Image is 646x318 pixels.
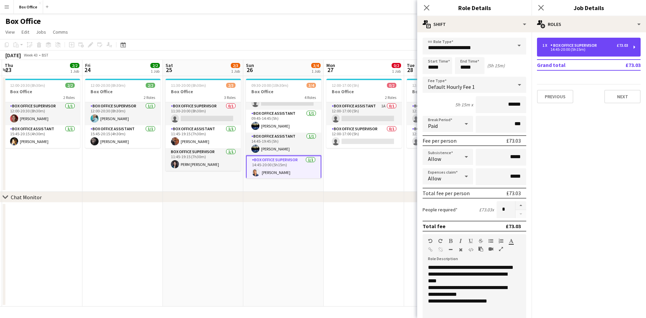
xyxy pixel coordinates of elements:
[417,3,532,12] h3: Role Details
[150,63,160,68] span: 2/2
[428,83,475,90] span: Default Hourly Fee 1
[166,102,241,125] app-card-role: Box Office Supervisor0/111:30-20:00 (8h30m)
[245,66,254,74] span: 26
[33,28,49,36] a: Jobs
[506,223,521,229] div: £73.03
[542,43,550,48] div: 1 x
[85,62,91,68] span: Fri
[532,3,646,12] h3: Job Details
[499,246,503,252] button: Fullscreen
[385,95,396,100] span: 2 Roles
[304,95,316,100] span: 4 Roles
[63,95,75,100] span: 2 Roles
[307,83,316,88] span: 3/4
[311,63,321,68] span: 3/4
[85,89,160,95] h3: Box Office
[36,29,46,35] span: Jobs
[5,29,15,35] span: View
[19,28,32,36] a: Edit
[246,133,321,155] app-card-role: Box Office Assistant1/114:45-19:45 (5h)[PERSON_NAME]
[428,155,441,162] span: Allow
[423,190,470,197] div: Total fee per person
[5,16,41,26] h1: Box Office
[448,238,453,244] button: Bold
[246,89,321,95] h3: Box Office
[468,238,473,244] button: Underline
[489,246,493,252] button: Insert video
[406,66,415,74] span: 28
[489,238,493,244] button: Unordered List
[428,122,438,129] span: Paid
[542,48,628,51] div: 14:45-20:00 (5h15m)
[537,60,604,70] td: Grand total
[407,102,482,125] app-card-role: Box Office Assistant0/112:00-17:00 (5h)
[246,79,321,178] app-job-card: 09:30-20:00 (10h30m)3/4Box Office4 RolesBox Office Supervisor0/109:30-14:45 (5h15m) Box Office As...
[458,247,463,252] button: Clear Formatting
[325,66,335,74] span: 27
[166,89,241,95] h3: Box Office
[251,83,288,88] span: 09:30-20:00 (10h30m)
[478,238,483,244] button: Strikethrough
[5,79,80,148] app-job-card: 12:00-20:30 (8h30m)2/2Box Office2 RolesBox Office Supervisor1/112:00-20:30 (8h30m)[PERSON_NAME]Bo...
[166,125,241,148] app-card-role: Box Office Assistant1/111:45-19:15 (7h30m)[PERSON_NAME]
[423,207,458,213] label: People required
[151,69,159,74] div: 1 Job
[423,137,457,144] div: Fee per person
[455,102,473,108] div: 5h 15m x
[5,125,80,148] app-card-role: Box Office Assistant1/115:45-20:15 (4h30m)[PERSON_NAME]
[387,83,396,88] span: 0/2
[10,83,45,88] span: 12:00-20:30 (8h30m)
[438,238,443,244] button: Redo
[326,125,402,148] app-card-role: Box Office Supervisor0/112:00-17:00 (5h)
[91,83,125,88] span: 12:00-20:30 (8h30m)
[231,63,240,68] span: 2/3
[412,83,439,88] span: 12:00-17:00 (5h)
[231,69,240,74] div: 1 Job
[11,194,42,201] div: Chat Monitor
[42,52,48,58] div: BST
[423,223,445,229] div: Total fee
[246,62,254,68] span: Sun
[532,16,646,32] div: Roles
[50,28,71,36] a: Comms
[448,247,453,252] button: Horizontal Line
[144,95,155,100] span: 2 Roles
[506,137,521,144] div: £73.03
[326,102,402,125] app-card-role: Box Office Assistant1A0/112:00-17:00 (5h)
[326,79,402,148] app-job-card: 12:00-17:00 (5h)0/2Box Office2 RolesBox Office Assistant1A0/112:00-17:00 (5h) Box Office Supervis...
[85,102,160,125] app-card-role: Box Office Supervisor1/112:00-20:30 (8h30m)[PERSON_NAME]
[22,52,39,58] span: Week 43
[166,79,241,171] app-job-card: 11:30-20:00 (8h30m)2/3Box Office3 RolesBox Office Supervisor0/111:30-20:00 (8h30m) Box Office Ass...
[428,238,433,244] button: Undo
[166,62,173,68] span: Sat
[407,62,415,68] span: Tue
[3,28,17,36] a: View
[5,52,21,59] div: [DATE]
[312,69,320,74] div: 1 Job
[171,83,206,88] span: 11:30-20:00 (8h30m)
[246,155,321,180] app-card-role: Box Office Supervisor1/114:45-20:00 (5h15m)[PERSON_NAME]
[417,16,532,32] div: Shift
[14,0,43,13] button: Box Office
[509,238,513,244] button: Text Color
[246,110,321,133] app-card-role: Box Office Assistant1/109:45-14:45 (5h)[PERSON_NAME]
[166,148,241,171] app-card-role: Box Office Supervisor1/111:45-19:15 (7h30m)PERM [PERSON_NAME]
[332,83,359,88] span: 12:00-17:00 (5h)
[326,62,335,68] span: Mon
[407,89,482,95] h3: Box Office
[392,69,401,74] div: 1 Job
[53,29,68,35] span: Comms
[4,66,13,74] span: 23
[65,83,75,88] span: 2/2
[326,89,402,95] h3: Box Office
[458,238,463,244] button: Italic
[478,246,483,252] button: Paste as plain text
[5,89,80,95] h3: Box Office
[407,79,482,148] div: 12:00-17:00 (5h)0/2Box Office2 RolesBox Office Assistant0/112:00-17:00 (5h) Box Office Supervisor...
[506,190,521,197] div: £73.03
[537,90,573,103] button: Previous
[428,175,441,182] span: Allow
